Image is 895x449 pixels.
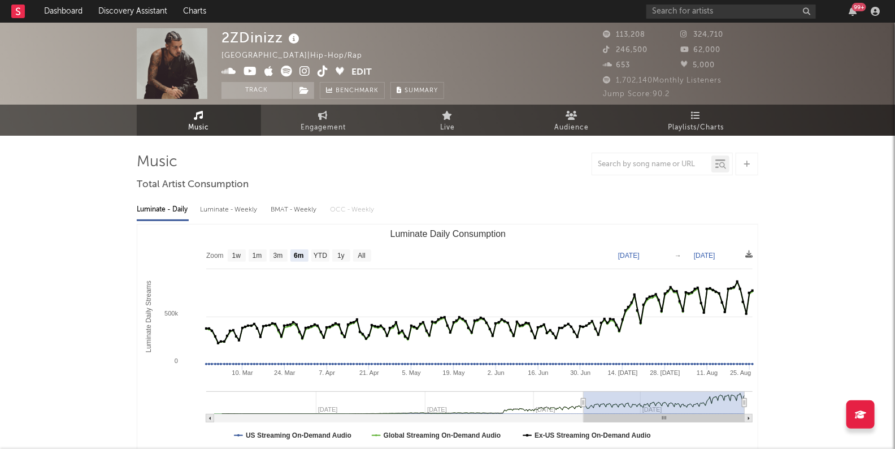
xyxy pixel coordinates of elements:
[405,88,438,94] span: Summary
[359,369,379,376] text: 21. Apr
[681,31,724,38] span: 324,710
[592,160,711,169] input: Search by song name or URL
[535,431,651,439] text: Ex-US Streaming On-Demand Audio
[675,252,681,260] text: →
[697,369,718,376] text: 11. Aug
[390,229,506,239] text: Luminate Daily Consumption
[189,121,210,135] span: Music
[358,252,365,260] text: All
[301,121,346,135] span: Engagement
[337,252,345,260] text: 1y
[137,178,249,192] span: Total Artist Consumption
[618,252,640,260] text: [DATE]
[221,49,375,63] div: [GEOGRAPHIC_DATA] | Hip-Hop/Rap
[384,431,501,439] text: Global Streaming On-Demand Audio
[351,66,372,80] button: Edit
[603,90,670,98] span: Jump Score: 90.2
[164,310,178,317] text: 500k
[336,84,379,98] span: Benchmark
[634,105,758,136] a: Playlists/Charts
[246,431,351,439] text: US Streaming On-Demand Audio
[681,62,715,69] span: 5,000
[390,82,444,99] button: Summary
[206,252,224,260] text: Zoom
[510,105,634,136] a: Audience
[232,369,253,376] text: 10. Mar
[603,31,645,38] span: 113,208
[271,200,319,219] div: BMAT - Weekly
[320,82,385,99] a: Benchmark
[274,369,296,376] text: 24. Mar
[681,46,721,54] span: 62,000
[232,252,241,260] text: 1w
[385,105,510,136] a: Live
[555,121,589,135] span: Audience
[221,82,292,99] button: Track
[314,252,327,260] text: YTD
[402,369,422,376] text: 5. May
[145,280,153,352] text: Luminate Daily Streams
[294,252,303,260] text: 6m
[319,369,335,376] text: 7. Apr
[443,369,466,376] text: 19. May
[603,46,648,54] span: 246,500
[849,7,857,16] button: 99+
[261,105,385,136] a: Engagement
[253,252,262,260] text: 1m
[137,200,189,219] div: Luminate - Daily
[646,5,816,19] input: Search for artists
[137,105,261,136] a: Music
[175,357,178,364] text: 0
[273,252,283,260] text: 3m
[528,369,549,376] text: 16. Jun
[440,121,455,135] span: Live
[570,369,590,376] text: 30. Jun
[668,121,724,135] span: Playlists/Charts
[694,252,715,260] text: [DATE]
[603,77,722,84] span: 1,702,140 Monthly Listeners
[608,369,638,376] text: 14. [DATE]
[650,369,680,376] text: 28. [DATE]
[852,3,866,11] div: 99 +
[730,369,751,376] text: 25. Aug
[603,62,630,69] span: 653
[200,200,259,219] div: Luminate - Weekly
[221,28,302,47] div: 2ZDinizz
[488,369,505,376] text: 2. Jun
